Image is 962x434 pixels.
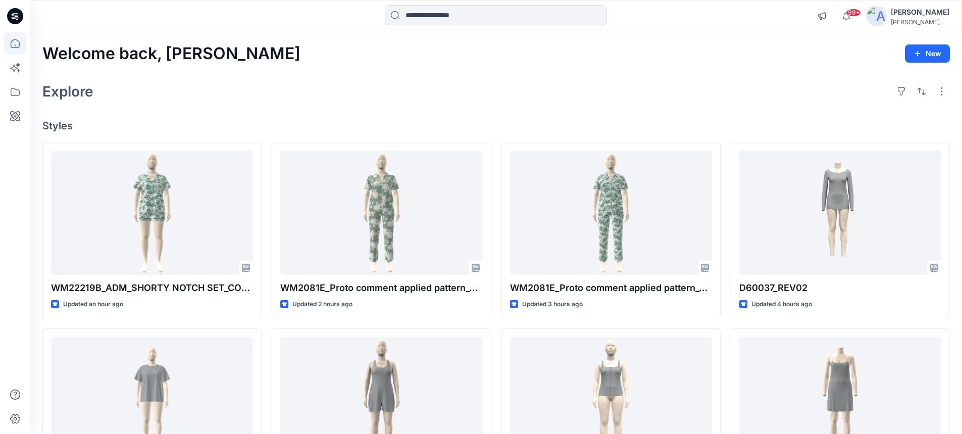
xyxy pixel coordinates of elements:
p: WM22219B_ADM_SHORTY NOTCH SET_COLORWAY [51,281,253,295]
p: WM2081E_Proto comment applied pattern_COLORWAY [510,281,712,295]
p: Updated an hour ago [63,299,123,310]
a: WM2081E_Proto comment applied pattern_COLORWAY [510,151,712,275]
h4: Styles [42,120,950,132]
h2: Explore [42,83,93,100]
p: Updated 2 hours ago [292,299,352,310]
p: Updated 3 hours ago [522,299,583,310]
p: D60037_REV02 [739,281,941,295]
h2: Welcome back, [PERSON_NAME] [42,44,300,63]
button: New [905,44,950,63]
a: WM2081E_Proto comment applied pattern_Colorway_REV12 [280,151,482,275]
div: [PERSON_NAME] [891,18,949,26]
p: Updated 4 hours ago [751,299,812,310]
img: avatar [867,6,887,26]
a: D60037_REV02 [739,151,941,275]
div: [PERSON_NAME] [891,6,949,18]
span: 99+ [846,9,861,17]
p: WM2081E_Proto comment applied pattern_Colorway_REV12 [280,281,482,295]
a: WM22219B_ADM_SHORTY NOTCH SET_COLORWAY [51,151,253,275]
